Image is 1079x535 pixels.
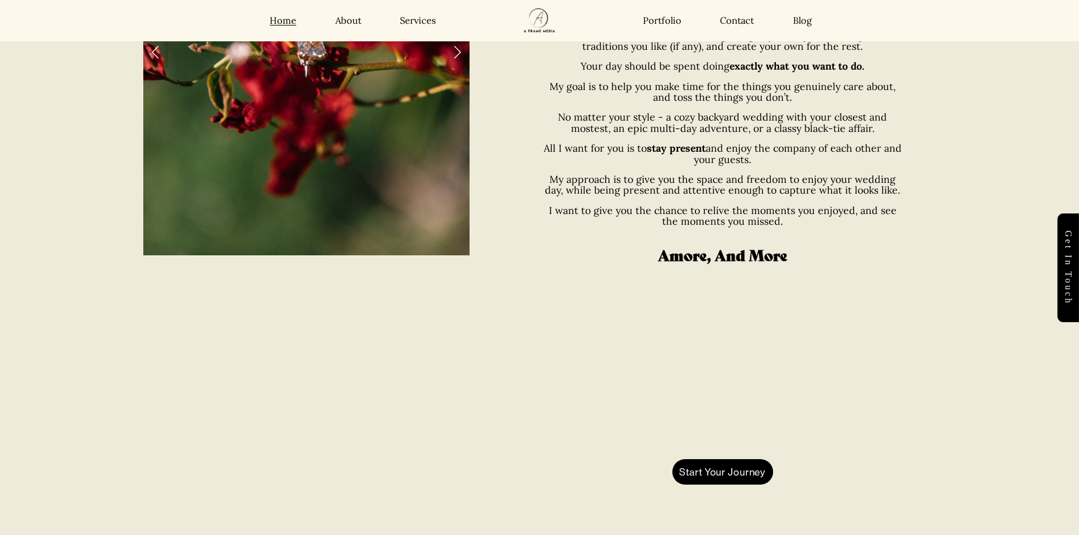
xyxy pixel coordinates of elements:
a: About [335,15,361,27]
strong: stay present [647,142,706,155]
a: Blog [793,15,812,27]
a: Portfolio [643,15,681,27]
a: Services [400,15,436,27]
img: A Frame Media Wedding &amp; Corporate Videographer in Detroit Michigan [510,1,570,40]
p: All I want for you is to and enjoy the company of each other and your guests. [543,143,903,165]
strong: Amore, And More [658,244,787,265]
strong: exactly what you want to do. [730,59,864,72]
a: Next Slide [445,34,470,68]
p: No matter your style - a cozy backyard wedding with your closest and mostest, an epic multi-day a... [543,112,903,134]
a: Previous Slide [143,34,168,68]
a: Get in touch [1057,213,1079,322]
p: Your day should be spent doing [543,61,903,71]
p: My goal is to help you make time for the things you genuinely care about, and toss the things you... [543,81,903,103]
p: There are no rules to this wedding thing anymore, you can keep the traditions you like (if any), ... [543,30,903,52]
p: My approach is to give you the space and freedom to enjoy your wedding day, while being present a... [543,174,903,196]
a: Start Your Journey [672,459,773,485]
a: Contact [720,15,754,27]
p: I want to give you the chance to relive the moments you enjoyed, and see the moments you missed. [543,205,903,227]
a: Home [270,15,296,27]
